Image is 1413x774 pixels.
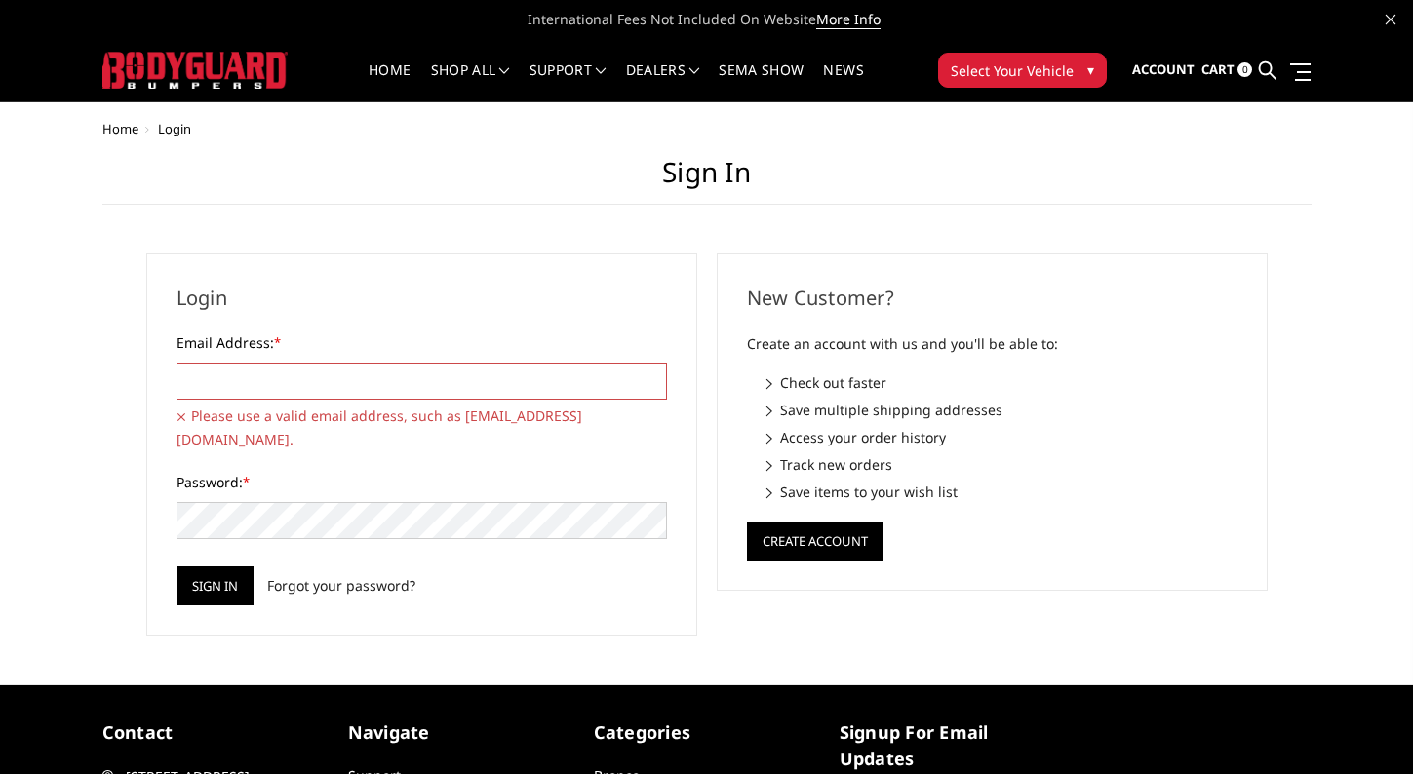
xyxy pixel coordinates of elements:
[766,482,1237,502] li: Save items to your wish list
[938,53,1107,88] button: Select Your Vehicle
[267,575,415,596] a: Forgot your password?
[177,472,667,492] label: Password:
[1201,44,1252,97] a: Cart 0
[348,719,574,746] h5: Navigate
[102,52,288,88] img: BODYGUARD BUMPERS
[177,405,667,451] span: Please use a valid email address, such as [EMAIL_ADDRESS][DOMAIN_NAME].
[102,156,1312,205] h1: Sign in
[1237,62,1252,77] span: 0
[719,63,804,101] a: SEMA Show
[369,63,411,101] a: Home
[626,63,700,101] a: Dealers
[177,332,667,353] label: Email Address:
[766,427,1237,447] li: Access your order history
[840,719,1066,772] h5: signup for email updates
[1132,44,1195,97] a: Account
[431,63,510,101] a: shop all
[594,719,820,746] h5: Categories
[1132,60,1195,78] span: Account
[102,719,329,746] h5: contact
[158,120,191,137] span: Login
[747,529,883,548] a: Create Account
[530,63,607,101] a: Support
[102,120,138,137] a: Home
[766,454,1237,475] li: Track new orders
[177,284,667,313] h2: Login
[1315,680,1413,774] iframe: Chat Widget
[1201,60,1235,78] span: Cart
[747,284,1237,313] h2: New Customer?
[1087,59,1094,80] span: ▾
[766,372,1237,393] li: Check out faster
[823,63,863,101] a: News
[766,400,1237,420] li: Save multiple shipping addresses
[951,60,1074,81] span: Select Your Vehicle
[747,522,883,561] button: Create Account
[747,332,1237,356] p: Create an account with us and you'll be able to:
[177,566,254,605] input: Sign in
[816,10,881,29] a: More Info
